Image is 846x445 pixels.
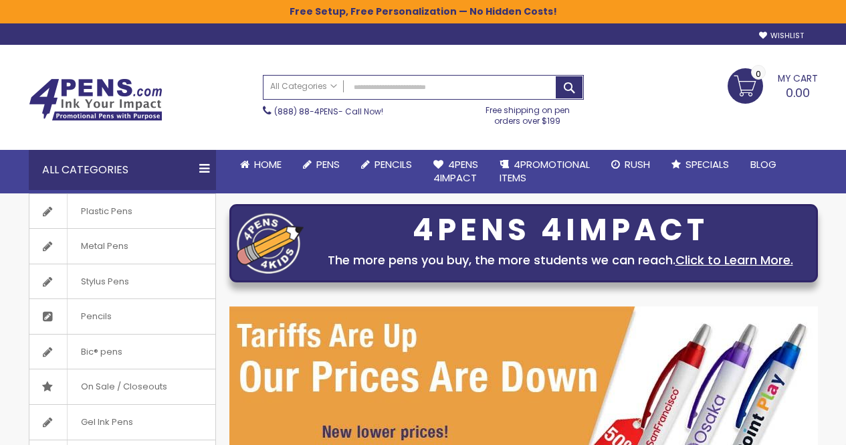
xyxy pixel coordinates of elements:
[67,299,125,334] span: Pencils
[67,264,142,299] span: Stylus Pens
[67,369,181,404] span: On Sale / Closeouts
[67,405,146,440] span: Gel Ink Pens
[423,150,489,193] a: 4Pens4impact
[350,150,423,179] a: Pencils
[433,157,478,185] span: 4Pens 4impact
[29,369,215,404] a: On Sale / Closeouts
[67,335,136,369] span: Bic® pens
[274,106,383,117] span: - Call Now!
[685,157,729,171] span: Specials
[29,229,215,264] a: Metal Pens
[67,194,146,229] span: Plastic Pens
[500,157,590,185] span: 4PROMOTIONAL ITEMS
[310,251,811,270] div: The more pens you buy, the more students we can reach.
[471,100,584,126] div: Free shipping on pen orders over $199
[29,299,215,334] a: Pencils
[254,157,282,171] span: Home
[29,150,216,190] div: All Categories
[759,31,804,41] a: Wishlist
[625,157,650,171] span: Rush
[292,150,350,179] a: Pens
[263,76,344,98] a: All Categories
[756,68,761,80] span: 0
[29,405,215,440] a: Gel Ink Pens
[274,106,338,117] a: (888) 88-4PENS
[67,229,142,264] span: Metal Pens
[740,150,787,179] a: Blog
[489,150,601,193] a: 4PROMOTIONALITEMS
[229,150,292,179] a: Home
[375,157,412,171] span: Pencils
[270,81,337,92] span: All Categories
[786,84,810,101] span: 0.00
[601,150,661,179] a: Rush
[750,157,776,171] span: Blog
[29,264,215,299] a: Stylus Pens
[728,68,818,102] a: 0.00 0
[29,335,215,369] a: Bic® pens
[237,213,304,274] img: four_pen_logo.png
[661,150,740,179] a: Specials
[29,194,215,229] a: Plastic Pens
[316,157,340,171] span: Pens
[675,252,793,268] a: Click to Learn More.
[310,216,811,244] div: 4PENS 4IMPACT
[29,78,163,121] img: 4Pens Custom Pens and Promotional Products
